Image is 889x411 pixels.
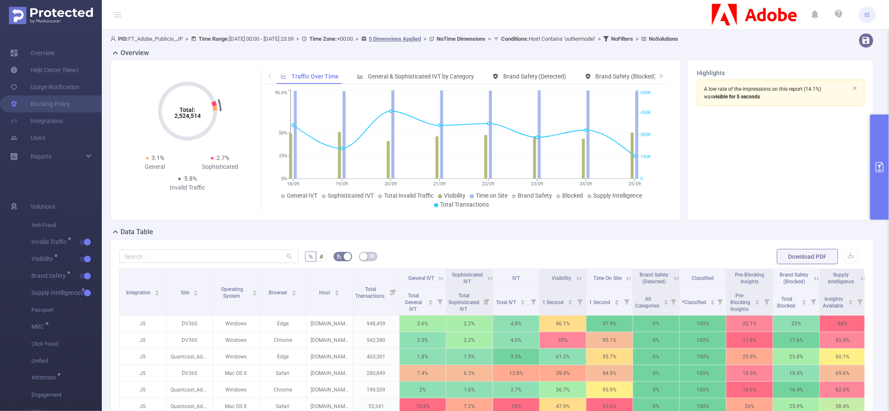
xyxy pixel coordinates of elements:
p: 280,849 [353,365,399,381]
p: 22% [773,316,819,332]
p: 948,459 [353,316,399,332]
button: icon: close [853,84,858,93]
tspan: 24/09 [580,181,592,187]
i: icon: table [370,254,375,259]
i: Filter menu [387,269,399,315]
span: Sophisticated IVT [452,272,483,285]
span: 1 Second [589,299,611,305]
i: icon: caret-up [614,299,619,301]
p: DV360 [166,332,213,348]
span: Visibility [552,275,571,281]
p: 2.2% [446,316,493,332]
div: Sort [848,299,853,304]
span: 2.7% [217,154,230,161]
tspan: 600K [640,90,651,96]
a: Overview [10,45,55,62]
i: icon: caret-down [292,292,297,295]
i: icon: caret-up [155,289,160,291]
p: 100% [680,332,726,348]
span: > [421,36,429,42]
i: icon: caret-up [802,299,807,301]
p: 1.6% [446,382,493,398]
p: 19.4% [773,365,819,381]
p: 86% [820,316,866,332]
p: [DOMAIN_NAME] [306,349,353,365]
div: Sort [614,299,620,304]
h2: Overview [121,48,149,58]
input: Search... [119,249,298,263]
p: 69.6% [820,365,866,381]
b: No Filters [611,36,633,42]
a: Help Center (New) [10,62,79,78]
i: icon: caret-down [194,292,198,295]
div: Sort [710,299,715,304]
span: Classified [692,275,714,281]
span: IVT [513,275,520,281]
p: 1.5% [446,349,493,365]
p: 25.8% [773,349,819,365]
p: 95.7% [586,349,633,365]
span: Site [181,290,191,296]
span: All Categories [635,296,661,309]
p: 2.2% [446,332,493,348]
div: Sort [334,289,339,294]
i: icon: caret-down [664,302,668,304]
p: JS [120,382,166,398]
span: Blocked [562,192,583,199]
span: > [595,36,603,42]
span: Browser [269,290,289,296]
p: Windows [213,332,259,348]
tspan: Total: [180,106,196,113]
span: Reports [31,153,51,160]
p: 95.9% [586,382,633,398]
span: Pre-Blocking Insights [730,293,750,312]
span: Host Contains 'outliermodel' [501,36,595,42]
u: 5 Dimensions Applied [369,36,421,42]
i: icon: caret-down [155,292,160,295]
span: IS [865,6,870,23]
span: *Classified [682,299,707,305]
i: Filter menu [527,288,539,315]
span: Unified [31,352,102,369]
i: Filter menu [434,288,446,315]
tspan: 22/09 [482,181,494,187]
p: 0% [633,365,679,381]
p: 4.6% [493,332,539,348]
div: Sort [252,289,257,294]
p: 56.7% [540,382,586,398]
i: icon: caret-down [568,302,572,304]
i: icon: caret-up [194,289,198,291]
span: 3.1% [152,154,165,161]
i: icon: caret-down [335,292,339,295]
p: Edge [260,349,306,365]
p: 35% [540,332,586,348]
i: icon: caret-up [521,299,525,301]
i: icon: caret-down [710,302,715,304]
div: Sort [520,299,525,304]
span: Total Transactions [440,201,489,208]
p: JS [120,365,166,381]
i: icon: caret-up [664,299,668,301]
span: Pre-Blocking Insights [735,272,764,285]
i: icon: caret-up [755,299,760,301]
span: > [183,36,191,42]
a: Usage Notification [10,78,79,95]
span: General & Sophisticated IVT by Category [368,73,474,80]
span: was [704,94,760,100]
span: Total Invalid Traffic [384,192,434,199]
p: Chrome [260,332,306,348]
p: 2% [400,382,446,398]
span: % [308,253,313,260]
p: Windows [213,316,259,332]
p: Safari [260,365,306,381]
i: Filter menu [854,288,866,315]
span: Total IVT [496,299,518,305]
i: icon: caret-up [710,299,715,301]
i: icon: caret-down [755,302,760,304]
span: Time on Site [476,192,508,199]
tspan: 21/09 [433,181,446,187]
span: > [294,36,302,42]
i: Filter menu [574,288,586,315]
p: [DOMAIN_NAME] [306,316,353,332]
i: icon: right [659,73,664,78]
